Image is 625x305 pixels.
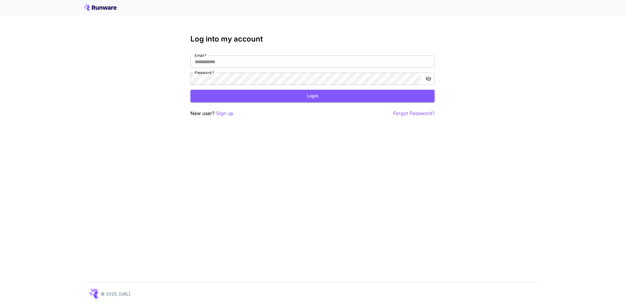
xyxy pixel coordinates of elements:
button: Forgot Password? [393,110,435,117]
button: Login [190,90,435,102]
button: Sign up [216,110,233,117]
button: toggle password visibility [423,73,434,84]
p: New user? [190,110,233,117]
label: Password [195,70,214,75]
h3: Log into my account [190,35,435,43]
label: Email [195,53,207,58]
p: © 2025, [URL] [101,291,130,297]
